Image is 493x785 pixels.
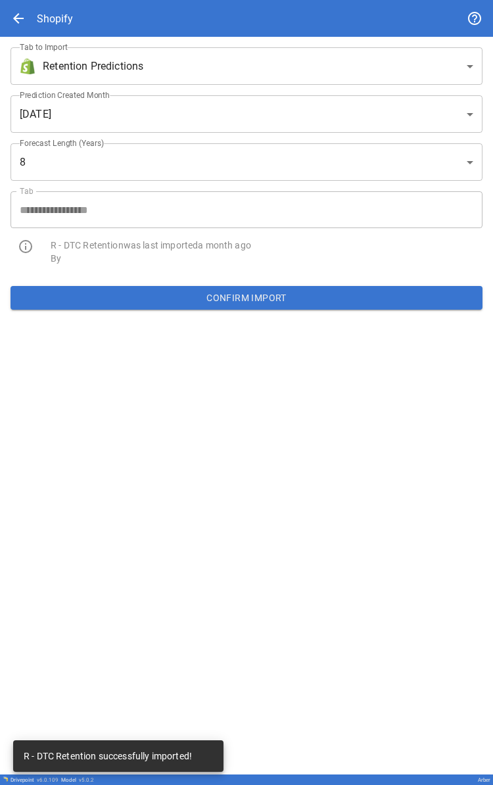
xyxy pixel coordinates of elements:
span: 8 [20,155,26,170]
img: brand icon not found [20,59,35,74]
span: arrow_back [11,11,26,26]
label: Tab [20,185,34,197]
label: Tab to Import [20,41,68,53]
div: Drivepoint [11,777,59,783]
label: Prediction Created Month [20,89,110,101]
div: Shopify [37,12,73,25]
label: Forecast Length (Years) [20,137,105,149]
div: Arber [478,777,490,783]
p: R - DTC Retention was last imported a month ago [51,239,482,252]
div: Model [61,777,94,783]
p: By [51,252,482,265]
span: Retention Predictions [43,59,143,74]
span: [DATE] [20,107,51,122]
span: info_outline [18,239,34,254]
span: v 6.0.109 [37,777,59,783]
button: Confirm Import [11,286,482,310]
div: R - DTC Retention successfully imported! [24,744,192,768]
img: Drivepoint [3,776,8,782]
span: v 5.0.2 [79,777,94,783]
